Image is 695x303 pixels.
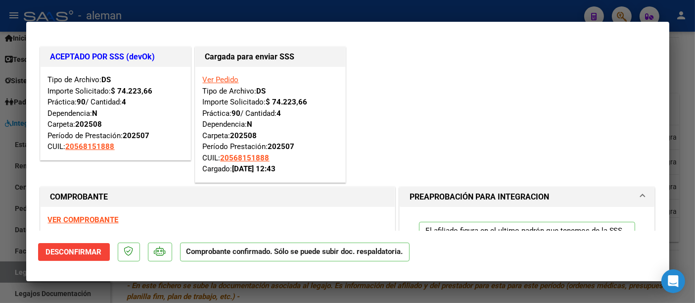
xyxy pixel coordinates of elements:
span: ESTADO: [48,230,77,239]
strong: DS [257,87,266,96]
span: 20568151888 [221,153,270,162]
a: VER COMPROBANTE [48,215,119,224]
strong: 90 [77,98,86,106]
p: El afiliado figura en el ultimo padrón que tenemos de la SSS de [419,222,636,259]
h1: ACEPTADO POR SSS (devOk) [50,51,181,63]
strong: 202508 [231,131,257,140]
button: Desconfirmar [38,243,110,261]
mat-expansion-panel-header: PREAPROBACIÓN PARA INTEGRACION [400,187,655,207]
h1: PREAPROBACIÓN PARA INTEGRACION [410,191,549,203]
div: Open Intercom Messenger [661,269,685,293]
strong: 4 [122,98,127,106]
span: El comprobante fue aceptado por la SSS y se encuentra en proceso de liquidación. [77,230,350,239]
strong: [DATE] 12:43 [232,164,276,173]
strong: 4 [277,109,281,118]
p: Comprobante confirmado. Sólo se puede subir doc. respaldatoria. [180,243,410,262]
span: 20568151888 [66,142,115,151]
strong: N [247,120,253,129]
strong: $ 74.223,66 [266,98,308,106]
a: Ver Pedido [203,75,239,84]
strong: 90 [232,109,241,118]
strong: COMPROBANTE [50,192,108,202]
strong: 202507 [268,142,295,151]
strong: 202507 [123,131,150,140]
h1: Cargada para enviar SSS [205,51,335,63]
div: Tipo de Archivo: Importe Solicitado: Práctica: / Cantidad: Dependencia: Carpeta: Período de Prest... [48,74,183,152]
strong: $ 74.223,66 [111,87,153,96]
strong: N [93,109,98,118]
div: Tipo de Archivo: Importe Solicitado: Práctica: / Cantidad: Dependencia: Carpeta: Período Prestaci... [203,74,338,175]
strong: DS [102,75,111,84]
strong: 202508 [76,120,102,129]
span: Desconfirmar [46,248,102,256]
